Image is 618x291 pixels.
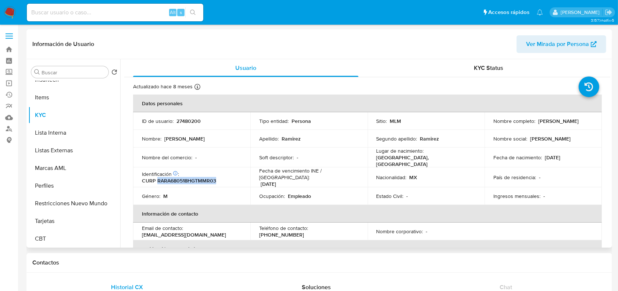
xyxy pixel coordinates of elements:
th: Verificación y cumplimiento [133,240,602,258]
button: Lista Interna [28,124,120,142]
button: KYC [28,106,120,124]
p: - [195,154,197,161]
p: Persona [292,118,311,124]
p: [EMAIL_ADDRESS][DOMAIN_NAME] [142,231,226,238]
p: [PERSON_NAME] [538,118,579,124]
p: [PERSON_NAME] [164,135,205,142]
p: - [426,228,428,235]
button: Volver al orden por defecto [111,69,117,77]
p: M [163,193,168,199]
p: [PERSON_NAME] [530,135,571,142]
p: Fecha de vencimiento INE / [GEOGRAPHIC_DATA] : [259,167,359,181]
p: Sitio : [376,118,387,124]
p: Fecha de nacimiento : [493,154,542,161]
p: CURP RARA680518HGTMMR03 [142,177,216,184]
p: Tipo entidad : [259,118,289,124]
button: Marcas AML [28,159,120,177]
p: francisco.martinezsilva@mercadolibre.com.mx [561,9,602,16]
th: Información de contacto [133,205,602,223]
p: Ramirez [420,135,439,142]
p: Empleado [288,193,311,199]
button: Restricciones Nuevo Mundo [28,195,120,212]
p: ID de usuario : [142,118,174,124]
p: [PHONE_NUMBER] [259,231,304,238]
p: Apellido : [259,135,279,142]
p: 27480200 [176,118,201,124]
button: Perfiles [28,177,120,195]
p: [GEOGRAPHIC_DATA], [GEOGRAPHIC_DATA] [376,154,473,167]
p: Identificación : [142,171,179,177]
p: País de residencia : [493,174,536,181]
p: Email de contacto : [142,225,183,231]
span: Accesos rápidos [488,8,529,16]
p: Género : [142,193,160,199]
th: Datos personales [133,95,602,112]
p: Nombre corporativo : [376,228,423,235]
p: Nacionalidad : [376,174,407,181]
p: Actualizado hace 8 meses [133,83,193,90]
p: Nombre social : [493,135,527,142]
p: - [297,154,298,161]
p: Nombre : [142,135,161,142]
button: Ver Mirada por Persona [517,35,606,53]
p: Nombre completo : [493,118,535,124]
span: Ver Mirada por Persona [526,35,589,53]
span: Usuario [235,64,256,72]
input: Buscar [42,69,106,76]
span: KYC Status [474,64,504,72]
p: - [543,193,545,199]
p: MLM [390,118,401,124]
input: Buscar usuario o caso... [27,8,203,17]
p: Ocupación : [259,193,285,199]
p: Soft descriptor : [259,154,294,161]
button: Tarjetas [28,212,120,230]
span: Alt [170,9,176,16]
button: Buscar [34,69,40,75]
p: Teléfono de contacto : [259,225,308,231]
p: [DATE] [261,181,276,187]
button: Listas Externas [28,142,120,159]
p: MX [410,174,417,181]
button: CBT [28,230,120,248]
p: Ramirez [282,135,301,142]
p: [DATE] [545,154,560,161]
p: Estado Civil : [376,193,404,199]
h1: Contactos [32,259,606,266]
p: Segundo apellido : [376,135,417,142]
a: Notificaciones [537,9,543,15]
p: Lugar de nacimiento : [376,148,424,154]
p: - [539,174,540,181]
p: Ingresos mensuales : [493,193,540,199]
span: s [180,9,182,16]
p: - [407,193,408,199]
a: Salir [605,8,612,16]
button: search-icon [185,7,200,18]
button: Items [28,89,120,106]
p: Nombre del comercio : [142,154,192,161]
h1: Información de Usuario [32,40,94,48]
